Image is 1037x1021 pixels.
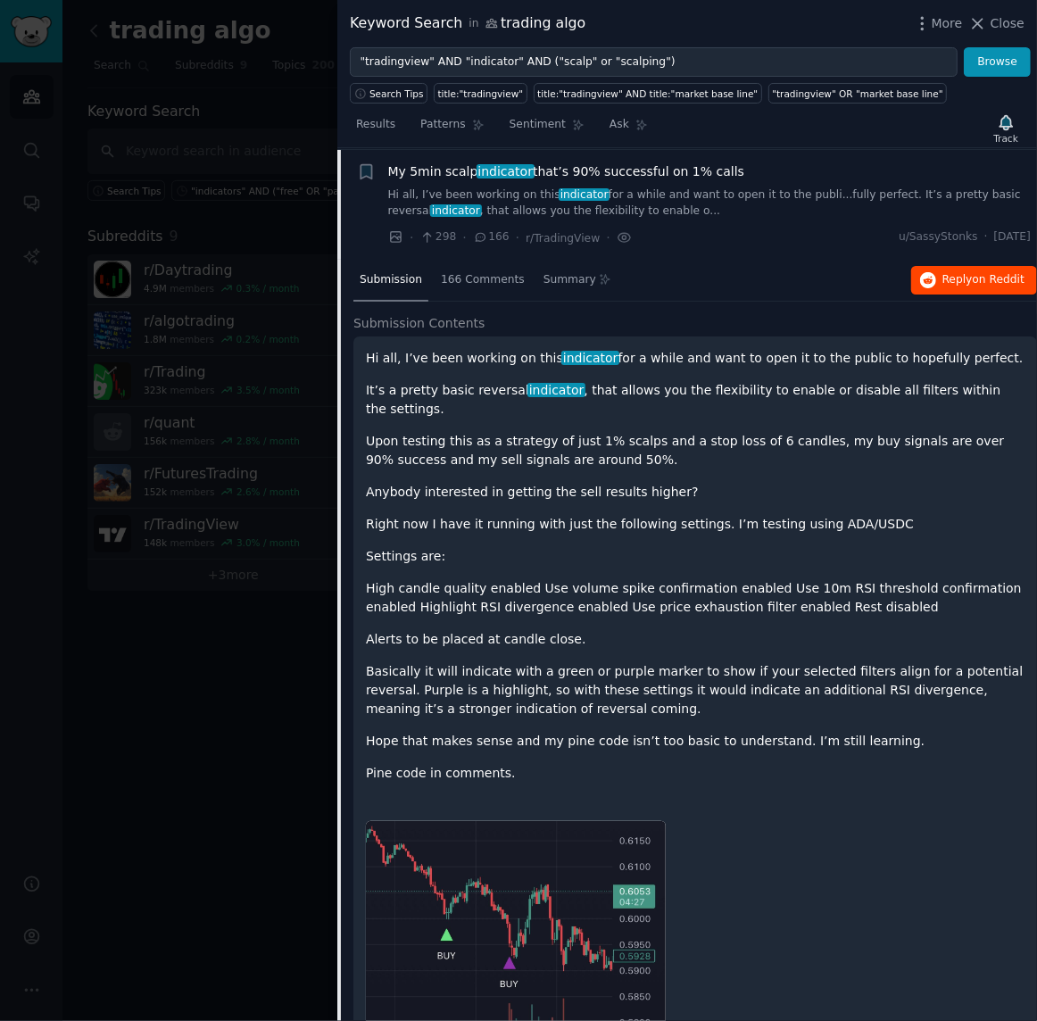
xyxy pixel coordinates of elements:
div: title:"tradingview" AND title:"market base line" [537,87,758,100]
p: Basically it will indicate with a green or purple marker to show if your selected filters align f... [366,662,1025,718]
p: High candle quality enabled Use volume spike confirmation enabled Use 10m RSI threshold confirmat... [366,579,1025,617]
div: "tradingview" OR "market base line" [772,87,942,100]
a: "tradingview" OR "market base line" [768,83,947,104]
p: Alerts to be placed at candle close. [366,630,1025,649]
span: · [410,228,413,247]
a: Results [350,111,402,147]
p: Settings are: [366,547,1025,566]
a: Hi all, I’ve been working on thisindicatorfor a while and want to open it to the publi...fully pe... [388,187,1032,219]
span: Summary [543,272,596,288]
p: It’s a pretty basic reversal , that allows you the flexibility to enable or disable all filters w... [366,381,1025,419]
button: Close [968,14,1025,33]
span: indicator [527,383,585,397]
span: [DATE] [994,229,1031,245]
a: Sentiment [503,111,591,147]
span: Results [356,117,395,133]
span: · [606,228,610,247]
div: Track [994,132,1018,145]
span: Search Tips [369,87,424,100]
p: Upon testing this as a strategy of just 1% scalps and a stop loss of 6 candles, my buy signals ar... [366,432,1025,469]
span: 166 Comments [441,272,525,288]
span: · [984,229,988,245]
p: Hi all, I’ve been working on this for a while and want to open it to the public to hopefully perf... [366,349,1025,368]
span: indicator [430,204,481,217]
span: 166 [473,229,510,245]
span: Sentiment [510,117,566,133]
input: Try a keyword related to your business [350,47,958,78]
a: Ask [603,111,654,147]
button: Browse [964,47,1031,78]
span: 298 [419,229,456,245]
span: u/SassyStonks [899,229,978,245]
div: title:"tradingview" [438,87,524,100]
p: Right now I have it running with just the following settings. I’m testing using ADA/USDC [366,515,1025,534]
span: indicator [559,188,610,201]
span: Submission [360,272,422,288]
span: Ask [610,117,629,133]
span: indicator [561,351,619,365]
span: in [469,16,478,32]
span: My 5min scalp that’s 90% successful on 1% calls [388,162,745,181]
span: Close [991,14,1025,33]
span: on Reddit [973,273,1025,286]
span: · [516,228,519,247]
p: Anybody interested in getting the sell results higher? [366,483,1025,502]
button: Track [988,110,1025,147]
div: Keyword Search trading algo [350,12,585,35]
p: Pine code in comments. [366,764,1025,783]
button: Replyon Reddit [911,266,1037,295]
a: My 5min scalpindicatorthat’s 90% successful on 1% calls [388,162,745,181]
span: Submission Contents [353,314,485,333]
a: title:"tradingview" AND title:"market base line" [534,83,762,104]
a: title:"tradingview" [434,83,527,104]
span: indicator [477,164,535,178]
span: Patterns [420,117,465,133]
button: Search Tips [350,83,427,104]
span: More [932,14,963,33]
p: Hope that makes sense and my pine code isn’t too basic to understand. I’m still learning. [366,732,1025,751]
span: · [462,228,466,247]
span: Reply [942,272,1025,288]
span: r/TradingView [526,232,600,245]
a: Patterns [414,111,490,147]
button: More [913,14,963,33]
